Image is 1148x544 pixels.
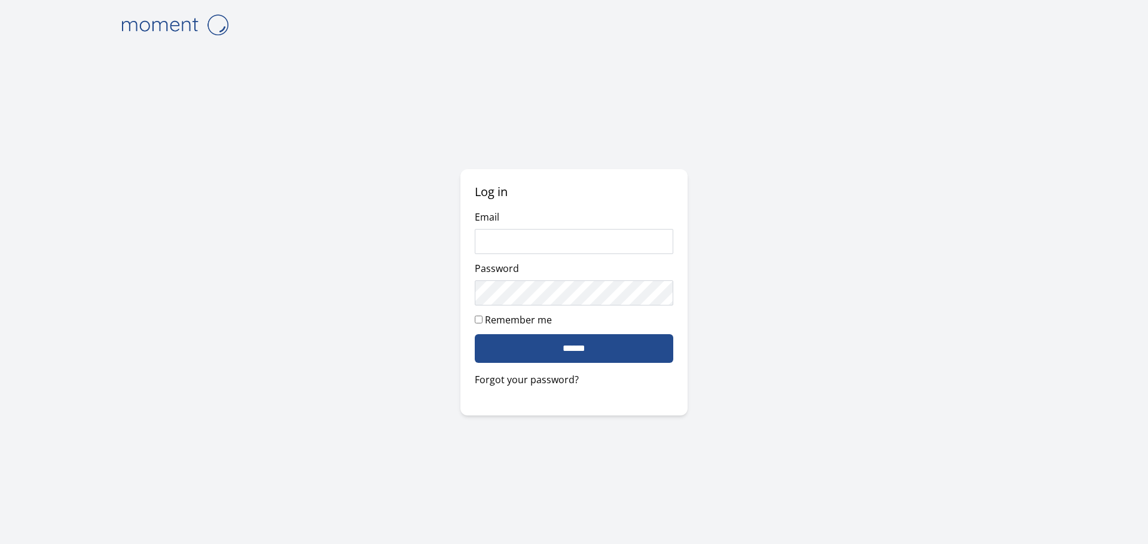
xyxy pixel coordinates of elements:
a: Forgot your password? [475,372,673,387]
h2: Log in [475,184,673,200]
label: Password [475,262,519,275]
label: Email [475,210,499,224]
label: Remember me [485,313,552,326]
img: logo-4e3dc11c47720685a147b03b5a06dd966a58ff35d612b21f08c02c0306f2b779.png [115,10,234,40]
